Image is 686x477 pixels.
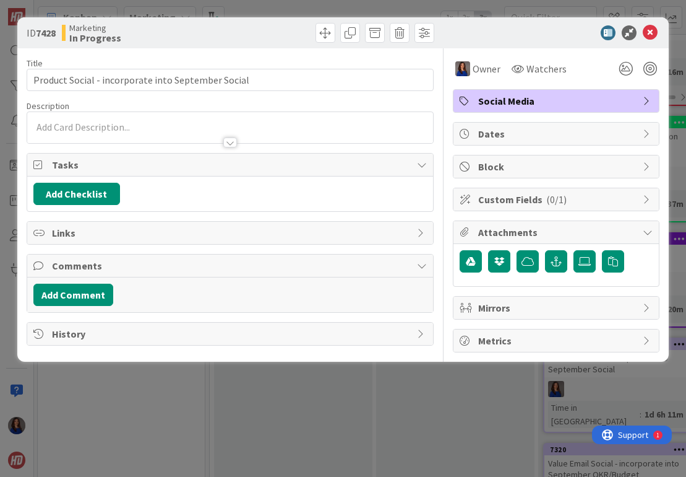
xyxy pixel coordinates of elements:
span: Custom Fields [478,192,637,207]
input: type card name here... [27,69,434,91]
span: Marketing [69,23,121,33]
b: In Progress [69,33,121,43]
span: Description [27,100,69,112]
div: 1 [64,5,67,15]
label: Title [27,58,43,69]
span: ( 0/1 ) [546,193,567,206]
button: Add Comment [33,284,113,306]
span: Support [26,2,56,17]
span: Tasks [52,157,411,172]
span: Metrics [478,333,637,348]
span: Dates [478,126,637,141]
b: 7428 [36,27,56,39]
span: Watchers [526,61,567,76]
span: History [52,326,411,341]
span: Owner [473,61,500,76]
button: Add Checklist [33,183,120,205]
span: Attachments [478,225,637,240]
img: SL [455,61,470,76]
span: Block [478,159,637,174]
span: Links [52,225,411,240]
span: ID [27,25,56,40]
span: Social Media [478,94,637,108]
span: Mirrors [478,300,637,315]
span: Comments [52,258,411,273]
